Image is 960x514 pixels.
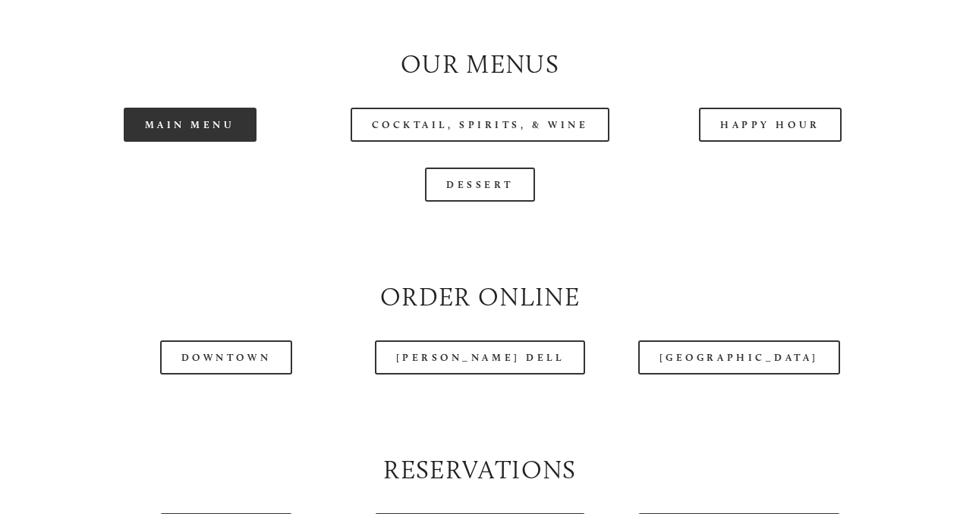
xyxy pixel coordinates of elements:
a: Dessert [425,168,535,202]
a: Happy Hour [699,108,842,142]
a: [GEOGRAPHIC_DATA] [638,340,840,375]
a: Cocktail, Spirits, & Wine [351,108,610,142]
a: [PERSON_NAME] Dell [375,340,586,375]
a: Downtown [160,340,292,375]
h2: Order Online [58,279,902,315]
a: Main Menu [124,108,257,142]
h2: Reservations [58,452,902,487]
